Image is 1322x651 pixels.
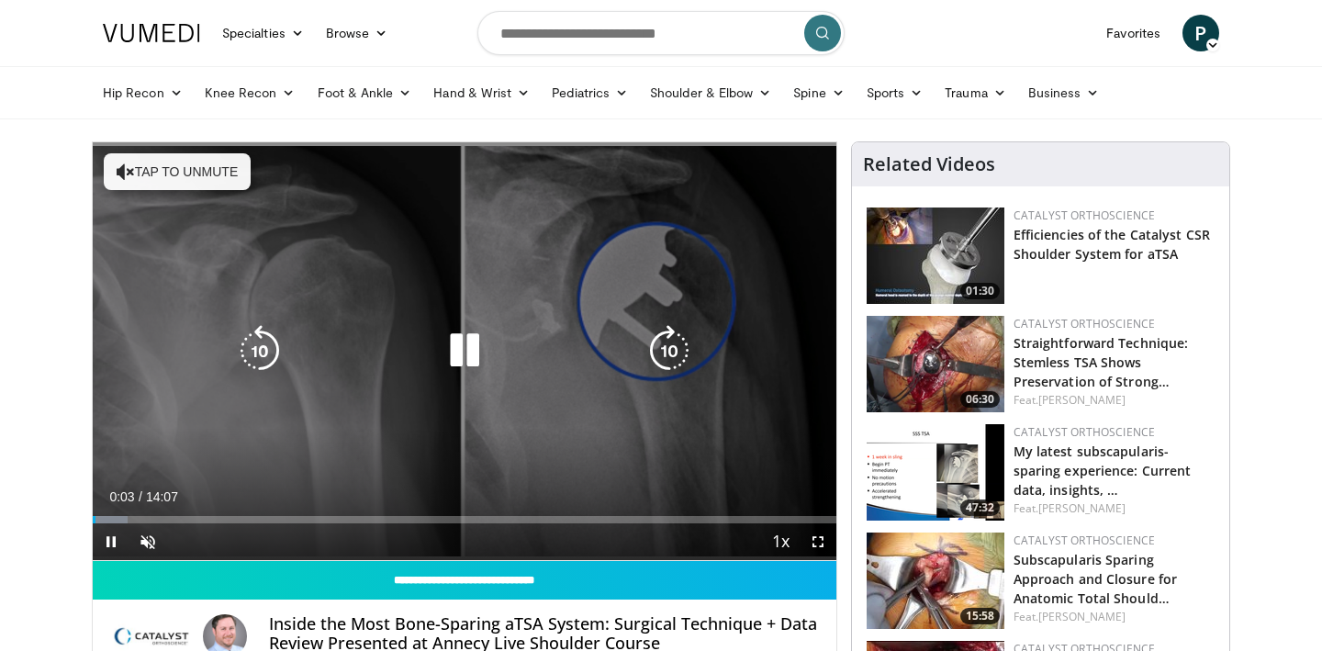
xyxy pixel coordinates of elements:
a: Subscapularis Sparing Approach and Closure for Anatomic Total Should… [1014,551,1177,607]
a: Hip Recon [92,74,194,111]
span: 01:30 [960,283,1000,299]
a: Browse [315,15,399,51]
a: 47:32 [867,424,1004,521]
a: Shoulder & Elbow [639,74,782,111]
img: VuMedi Logo [103,24,200,42]
a: [PERSON_NAME] [1038,500,1126,516]
a: Hand & Wrist [422,74,541,111]
h4: Related Videos [863,153,995,175]
span: / [139,489,142,504]
button: Fullscreen [800,523,836,560]
a: Sports [856,74,935,111]
div: Feat. [1014,392,1215,409]
img: a86a4350-9e36-4b87-ae7e-92b128bbfe68.150x105_q85_crop-smart_upscale.jpg [867,533,1004,629]
a: Knee Recon [194,74,307,111]
div: Feat. [1014,500,1215,517]
a: Business [1017,74,1111,111]
div: Feat. [1014,609,1215,625]
span: 14:07 [146,489,178,504]
button: Tap to unmute [104,153,251,190]
a: Pediatrics [541,74,639,111]
a: Catalyst OrthoScience [1014,316,1156,331]
button: Pause [93,523,129,560]
a: P [1182,15,1219,51]
span: 47:32 [960,499,1000,516]
a: Catalyst OrthoScience [1014,533,1156,548]
video-js: Video Player [93,142,836,561]
input: Search topics, interventions [477,11,845,55]
img: 80373a9b-554e-45fa-8df5-19b638f02d60.png.150x105_q85_crop-smart_upscale.png [867,424,1004,521]
a: 01:30 [867,208,1004,304]
a: Specialties [211,15,315,51]
a: Efficiencies of the Catalyst CSR Shoulder System for aTSA [1014,226,1210,263]
img: 9da787ca-2dfb-43c1-a0a8-351c907486d2.png.150x105_q85_crop-smart_upscale.png [867,316,1004,412]
a: [PERSON_NAME] [1038,392,1126,408]
button: Playback Rate [763,523,800,560]
a: Trauma [934,74,1017,111]
a: 06:30 [867,316,1004,412]
a: Catalyst OrthoScience [1014,208,1156,223]
a: Spine [782,74,855,111]
span: 15:58 [960,608,1000,624]
a: 15:58 [867,533,1004,629]
span: 06:30 [960,391,1000,408]
a: Straightforward Technique: Stemless TSA Shows Preservation of Strong… [1014,334,1189,390]
span: 0:03 [109,489,134,504]
div: Progress Bar [93,516,836,523]
a: [PERSON_NAME] [1038,609,1126,624]
a: Catalyst OrthoScience [1014,424,1156,440]
a: My latest subscapularis-sparing experience: Current data, insights, … [1014,443,1192,499]
a: Favorites [1095,15,1171,51]
a: Foot & Ankle [307,74,423,111]
img: fb133cba-ae71-4125-a373-0117bb5c96eb.150x105_q85_crop-smart_upscale.jpg [867,208,1004,304]
button: Unmute [129,523,166,560]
